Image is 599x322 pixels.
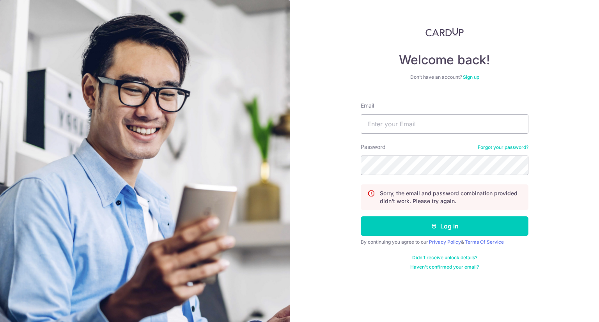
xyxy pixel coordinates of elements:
label: Password [361,143,386,151]
a: Forgot your password? [478,144,528,150]
p: Sorry, the email and password combination provided didn't work. Please try again. [380,189,522,205]
input: Enter your Email [361,114,528,134]
h4: Welcome back! [361,52,528,68]
a: Terms Of Service [465,239,504,245]
a: Haven't confirmed your email? [410,264,479,270]
a: Sign up [463,74,479,80]
div: By continuing you agree to our & [361,239,528,245]
a: Didn't receive unlock details? [412,255,477,261]
a: Privacy Policy [429,239,461,245]
label: Email [361,102,374,110]
button: Log in [361,216,528,236]
div: Don’t have an account? [361,74,528,80]
img: CardUp Logo [425,27,464,37]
